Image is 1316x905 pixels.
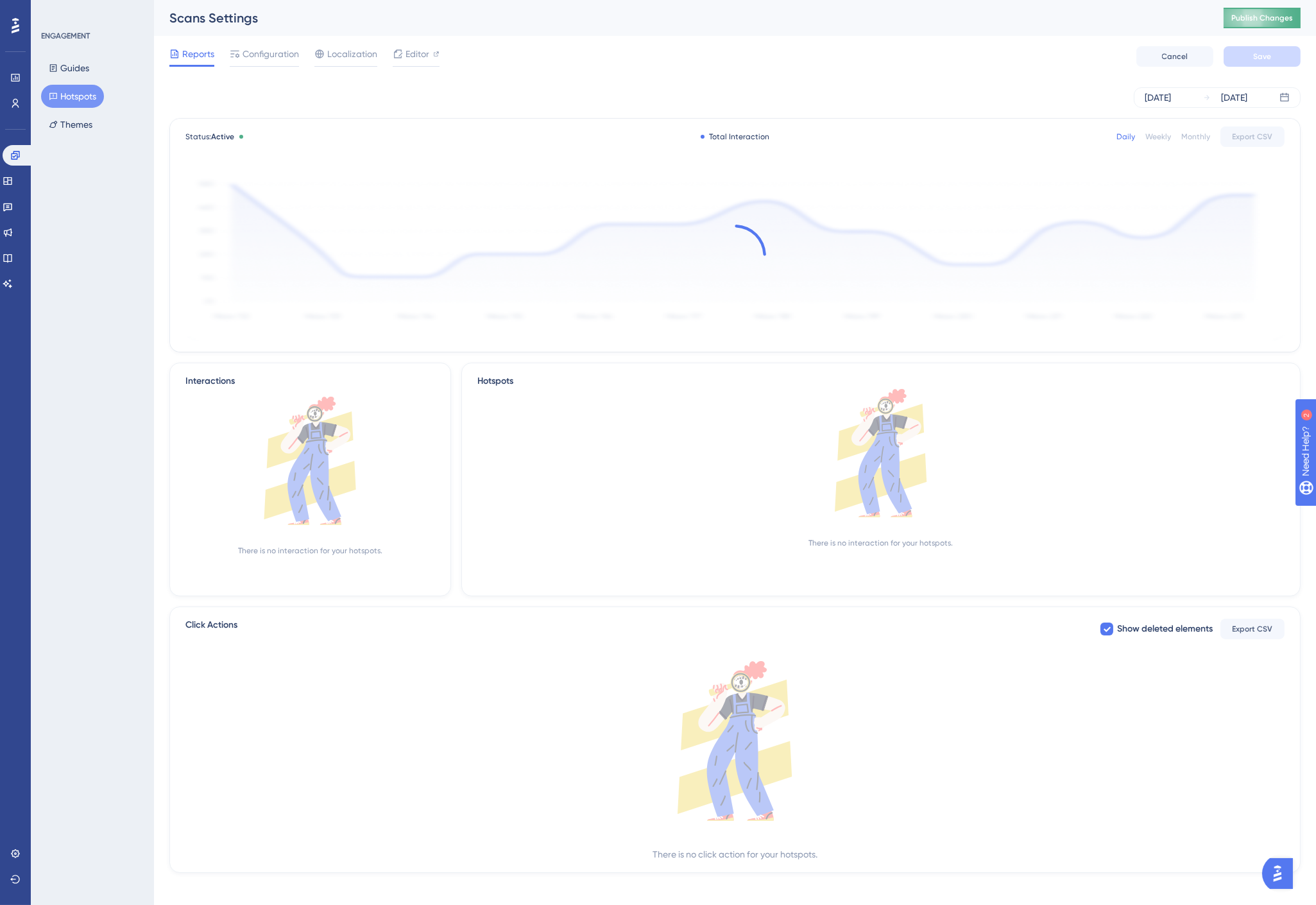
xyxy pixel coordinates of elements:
span: Export CSV [1233,132,1273,142]
div: Interactions [185,374,235,389]
span: Cancel [1162,51,1188,62]
div: There is no interaction for your hotspots. [238,546,382,556]
button: Themes [41,113,100,136]
span: Need Help? [30,3,80,19]
span: Status: [185,132,234,142]
span: Configuration [243,46,299,62]
div: [DATE] [1221,90,1247,105]
button: Save [1224,46,1301,67]
div: Total Interaction [701,132,770,142]
div: Hotspots [477,374,1285,389]
span: Click Actions [185,617,237,641]
div: 2 [89,6,92,17]
button: Export CSV [1220,619,1285,639]
span: Active [211,132,234,141]
div: Monthly [1181,132,1210,142]
span: Editor [406,46,429,62]
div: Weekly [1145,132,1171,142]
div: ENGAGEMENT [41,31,90,41]
button: Cancel [1136,46,1213,67]
span: Export CSV [1233,624,1273,634]
div: Daily [1116,132,1135,142]
span: Show deleted elements [1117,621,1213,637]
span: Reports [182,46,214,62]
span: Localization [327,46,377,62]
button: Hotspots [41,85,104,108]
div: There is no interaction for your hotspots. [809,538,953,548]
span: Save [1253,51,1271,62]
button: Export CSV [1220,126,1285,147]
button: Publish Changes [1224,8,1301,28]
button: Guides [41,56,97,80]
div: There is no click action for your hotspots. [653,847,817,862]
div: [DATE] [1145,90,1171,105]
iframe: UserGuiding AI Assistant Launcher [1262,854,1301,893]
div: Scans Settings [169,9,1192,27]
